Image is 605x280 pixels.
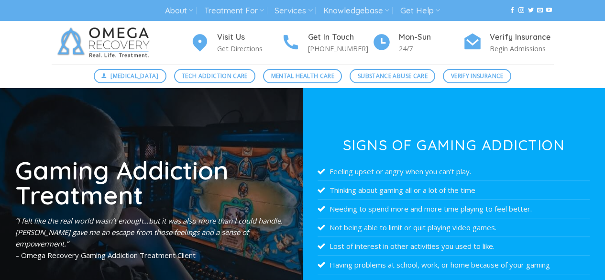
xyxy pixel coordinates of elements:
a: Follow on Instagram [518,7,524,14]
a: Services [275,2,312,20]
h4: Mon-Sun [399,31,463,44]
li: Not being able to limit or quit playing video games. [318,218,590,237]
a: Follow on Twitter [528,7,534,14]
a: Get Help [400,2,440,20]
a: Follow on Facebook [509,7,515,14]
span: Substance Abuse Care [358,71,428,80]
a: Tech Addiction Care [174,69,256,83]
a: Follow on YouTube [546,7,552,14]
a: Verify Insurance [443,69,511,83]
p: 24/7 [399,43,463,54]
a: Substance Abuse Care [350,69,435,83]
a: Get In Touch [PHONE_NUMBER] [281,31,372,55]
img: Omega Recovery [52,21,159,64]
p: [PHONE_NUMBER] [308,43,372,54]
span: Mental Health Care [271,71,334,80]
em: “I felt like the real world wasn’t enough…but it was also more than I could handle. [PERSON_NAME]... [15,216,283,248]
h3: Signs of Gaming Addiction [318,138,590,152]
span: Verify Insurance [451,71,504,80]
p: Begin Admissions [490,43,554,54]
li: Thinking about gaming all or a lot of the time [318,181,590,200]
a: [MEDICAL_DATA] [94,69,166,83]
a: About [165,2,193,20]
a: Verify Insurance Begin Admissions [463,31,554,55]
li: Lost of interest in other activities you used to like. [318,237,590,256]
a: Visit Us Get Directions [190,31,281,55]
li: Having problems at school, work, or home because of your gaming [318,256,590,274]
li: Feeling upset or angry when you can’t play. [318,162,590,181]
p: Get Directions [217,43,281,54]
li: Needing to spend more and more time playing to feel better. [318,200,590,218]
h1: Gaming Addiction Treatment [15,157,287,208]
h4: Get In Touch [308,31,372,44]
p: – Omega Recovery Gaming Addiction Treatment Client [15,215,287,261]
a: Knowledgebase [323,2,389,20]
a: Treatment For [204,2,264,20]
span: [MEDICAL_DATA] [110,71,158,80]
h4: Visit Us [217,31,281,44]
a: Mental Health Care [263,69,342,83]
span: Tech Addiction Care [182,71,248,80]
a: Send us an email [537,7,543,14]
h4: Verify Insurance [490,31,554,44]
